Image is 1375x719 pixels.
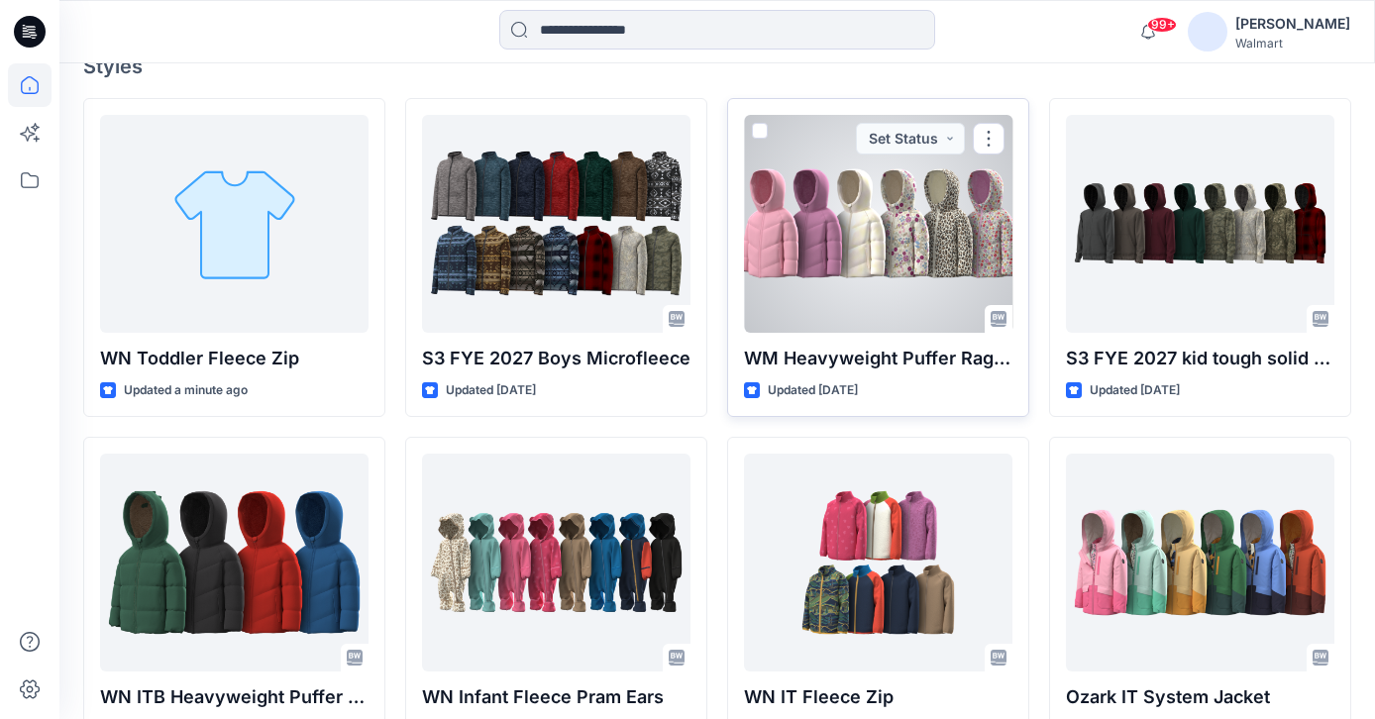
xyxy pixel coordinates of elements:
p: WM Heavyweight Puffer Raglan [DATE] [744,345,1012,372]
div: [PERSON_NAME] [1235,12,1350,36]
p: Updated a minute ago [124,380,248,401]
p: Updated [DATE] [446,380,536,401]
p: S3 FYE 2027 Boys Microfleece [422,345,690,372]
a: WN ITB Heavyweight Puffer Straight 0929 [100,454,369,671]
a: S3 FYE 2027 kid tough solid and print [1066,115,1334,333]
a: Ozark IT System Jacket [1066,454,1334,671]
p: S3 FYE 2027 kid tough solid and print [1066,345,1334,372]
p: WN Infant Fleece Pram Ears [422,683,690,711]
p: Ozark IT System Jacket [1066,683,1334,711]
span: 99+ [1147,17,1177,33]
p: WN Toddler Fleece Zip [100,345,369,372]
a: WM Heavyweight Puffer Raglan 09.15.25 [744,115,1012,333]
a: WN Toddler Fleece Zip [100,115,369,333]
p: WN ITB Heavyweight Puffer Straight 0929 [100,683,369,711]
p: Updated [DATE] [768,380,858,401]
img: avatar [1188,12,1227,51]
div: Walmart [1235,36,1350,51]
h4: Styles [83,54,1351,78]
a: WN Infant Fleece Pram Ears [422,454,690,671]
a: WN IT Fleece Zip [744,454,1012,671]
a: S3 FYE 2027 Boys Microfleece [422,115,690,333]
p: Updated [DATE] [1090,380,1180,401]
p: WN IT Fleece Zip [744,683,1012,711]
